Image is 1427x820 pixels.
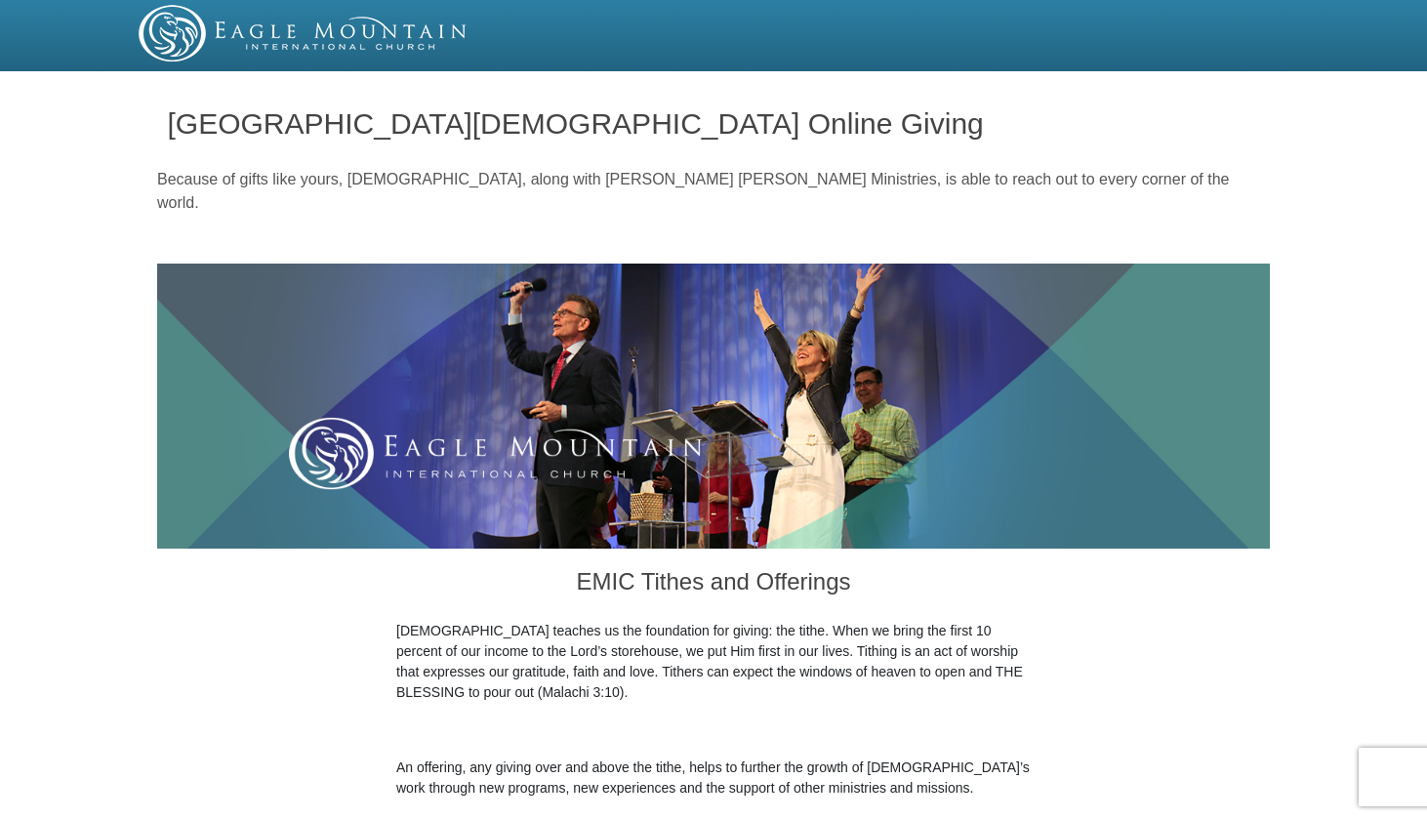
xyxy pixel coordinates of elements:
[396,549,1031,621] h3: EMIC Tithes and Offerings
[396,758,1031,799] p: An offering, any giving over and above the tithe, helps to further the growth of [DEMOGRAPHIC_DAT...
[139,5,469,61] img: EMIC
[168,107,1260,140] h1: [GEOGRAPHIC_DATA][DEMOGRAPHIC_DATA] Online Giving
[157,168,1270,215] p: Because of gifts like yours, [DEMOGRAPHIC_DATA], along with [PERSON_NAME] [PERSON_NAME] Ministrie...
[396,621,1031,703] p: [DEMOGRAPHIC_DATA] teaches us the foundation for giving: the tithe. When we bring the first 10 pe...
